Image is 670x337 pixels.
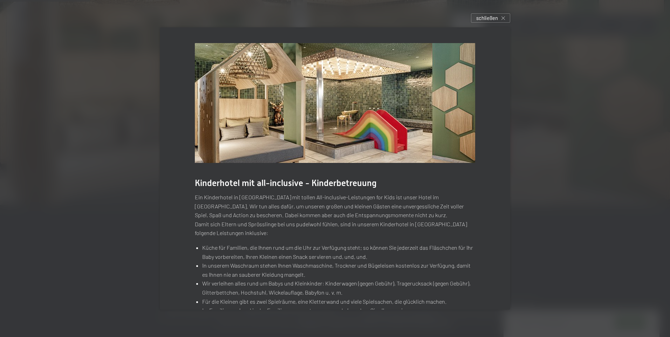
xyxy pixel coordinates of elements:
[195,178,377,188] span: Kinderhotel mit all-inclusive - Kinderbetreuung
[202,297,475,306] li: Für die Kleinen gibt es zwei Spielräume, eine Kletterwand und viele Spielsachen, die glücklich ma...
[202,261,475,279] li: In unserem Waschraum stehen Ihnen Waschmaschine, Trockner und Bügeleisen kostenlos zur Verfügung,...
[476,14,498,22] span: schließen
[202,243,475,261] li: Küche für Familien, die Ihnen rund um die Uhr zur Verfügung steht; so können Sie jederzeit das Fl...
[202,279,475,297] li: Wir verleihen alles rund um Babys und Kleinkinder: Kinderwagen (gegen Gebühr), Tragerucksack (geg...
[202,306,475,315] li: Im Familienpool und in der Familiensauna entspannen und planschen Sie alle gemeinsam.
[195,193,475,238] p: Ein Kinderhotel in [GEOGRAPHIC_DATA] mit tollen All-inclusive-Leistungen for Kids ist unser Hotel...
[195,43,475,163] img: Wellnesshotels - Babybecken - Kinderwelt - Luttach - Ahrntal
